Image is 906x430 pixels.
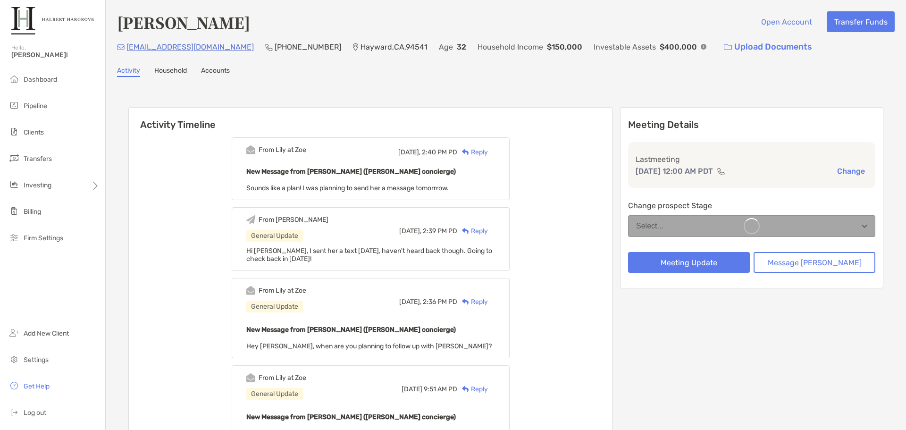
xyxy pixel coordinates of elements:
div: Reply [457,147,488,157]
p: [EMAIL_ADDRESS][DOMAIN_NAME] [126,41,254,53]
p: Age [439,41,453,53]
img: Event icon [246,145,255,154]
span: [DATE], [399,298,421,306]
p: 32 [457,41,466,53]
img: firm-settings icon [8,232,20,243]
h4: [PERSON_NAME] [117,11,250,33]
span: Dashboard [24,76,57,84]
img: settings icon [8,354,20,365]
p: Hayward , CA , 94541 [361,41,428,53]
b: New Message from [PERSON_NAME] ([PERSON_NAME] concierge) [246,413,456,421]
img: logout icon [8,406,20,418]
p: Investable Assets [594,41,656,53]
span: 9:51 AM PD [424,385,457,393]
a: Upload Documents [718,37,818,57]
span: [PERSON_NAME]! [11,51,100,59]
b: New Message from [PERSON_NAME] ([PERSON_NAME] concierge) [246,326,456,334]
img: billing icon [8,205,20,217]
span: [DATE], [398,148,420,156]
p: Last meeting [636,153,868,165]
div: From Lily at Zoe [259,287,306,295]
span: [DATE] [402,385,422,393]
a: Household [154,67,187,77]
span: Investing [24,181,51,189]
img: investing icon [8,179,20,190]
span: Sounds like a plan! I was planning to send her a message tomorrrow. [246,184,449,192]
img: Phone Icon [265,43,273,51]
span: Billing [24,208,41,216]
span: 2:40 PM PD [422,148,457,156]
span: Clients [24,128,44,136]
span: Get Help [24,382,50,390]
span: Settings [24,356,49,364]
img: get-help icon [8,380,20,391]
div: Reply [457,384,488,394]
div: From [PERSON_NAME] [259,216,328,224]
span: Firm Settings [24,234,63,242]
div: General Update [246,230,303,242]
button: Message [PERSON_NAME] [754,252,875,273]
p: [PHONE_NUMBER] [275,41,341,53]
div: General Update [246,388,303,400]
p: Meeting Details [628,119,875,131]
span: [DATE], [399,227,421,235]
span: 2:36 PM PD [423,298,457,306]
div: From Lily at Zoe [259,146,306,154]
img: communication type [717,168,725,175]
img: add_new_client icon [8,327,20,338]
div: Reply [457,297,488,307]
img: dashboard icon [8,73,20,84]
div: General Update [246,301,303,312]
img: Event icon [246,215,255,224]
img: Location Icon [352,43,359,51]
span: 2:39 PM PD [423,227,457,235]
span: Log out [24,409,46,417]
img: button icon [724,44,732,51]
b: New Message from [PERSON_NAME] ([PERSON_NAME] concierge) [246,168,456,176]
span: Hi [PERSON_NAME], I sent her a text [DATE], haven't heard back though. Going to check back in [DA... [246,247,492,263]
button: Transfer Funds [827,11,895,32]
img: Reply icon [462,386,469,392]
p: $150,000 [547,41,582,53]
img: Zoe Logo [11,4,94,38]
img: transfers icon [8,152,20,164]
a: Accounts [201,67,230,77]
span: Hey [PERSON_NAME], when are you planning to follow up with [PERSON_NAME]? [246,342,492,350]
img: pipeline icon [8,100,20,111]
p: Change prospect Stage [628,200,875,211]
div: Reply [457,226,488,236]
p: Household Income [478,41,543,53]
div: From Lily at Zoe [259,374,306,382]
img: Info Icon [701,44,706,50]
button: Meeting Update [628,252,750,273]
img: Reply icon [462,149,469,155]
p: [DATE] 12:00 AM PDT [636,165,713,177]
h6: Activity Timeline [129,108,612,130]
span: Pipeline [24,102,47,110]
img: Reply icon [462,228,469,234]
img: Event icon [246,286,255,295]
img: Email Icon [117,44,125,50]
span: Add New Client [24,329,69,337]
img: Reply icon [462,299,469,305]
a: Activity [117,67,140,77]
img: clients icon [8,126,20,137]
button: Change [834,166,868,176]
img: Event icon [246,373,255,382]
span: Transfers [24,155,52,163]
button: Open Account [754,11,819,32]
p: $400,000 [660,41,697,53]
